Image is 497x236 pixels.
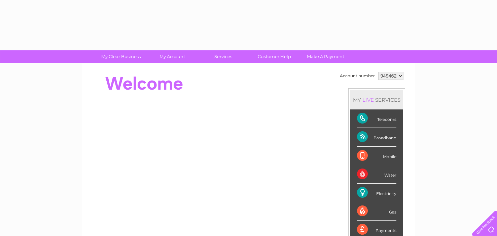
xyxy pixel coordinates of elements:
div: Telecoms [357,109,396,128]
div: Mobile [357,147,396,165]
a: Services [196,50,251,63]
a: Customer Help [247,50,302,63]
div: Broadband [357,128,396,146]
div: MY SERVICES [350,90,403,109]
a: My Clear Business [93,50,149,63]
div: Electricity [357,184,396,202]
a: My Account [144,50,200,63]
div: Gas [357,202,396,221]
a: Make A Payment [298,50,353,63]
div: Water [357,165,396,184]
div: LIVE [361,97,375,103]
td: Account number [338,70,377,82]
